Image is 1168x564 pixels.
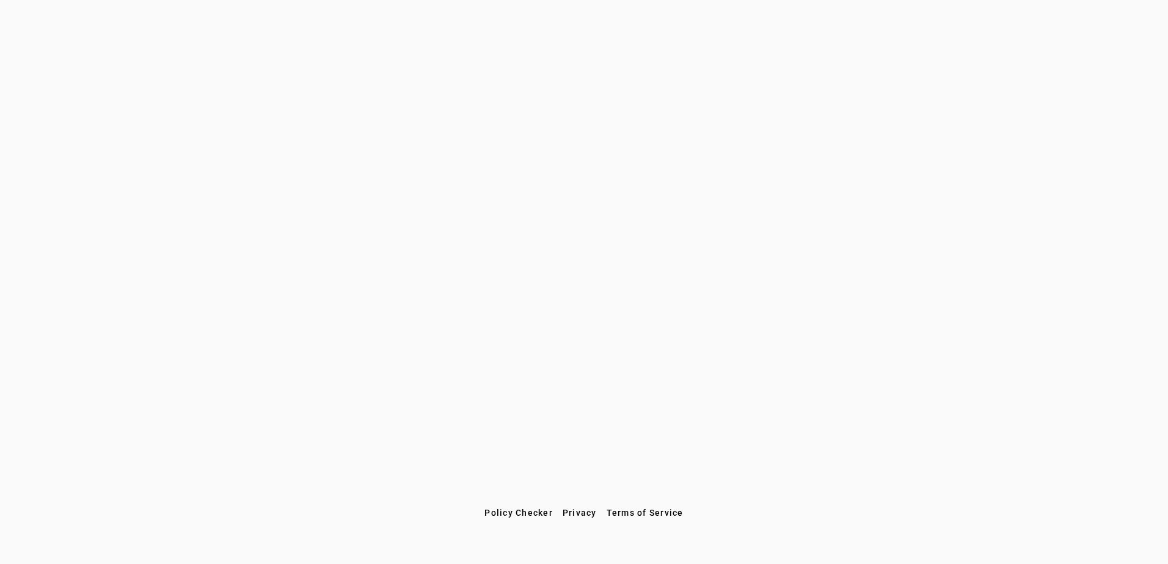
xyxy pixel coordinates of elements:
[484,508,553,518] span: Policy Checker
[480,502,558,524] button: Policy Checker
[558,502,602,524] button: Privacy
[607,508,684,518] span: Terms of Service
[563,508,597,518] span: Privacy
[602,502,688,524] button: Terms of Service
